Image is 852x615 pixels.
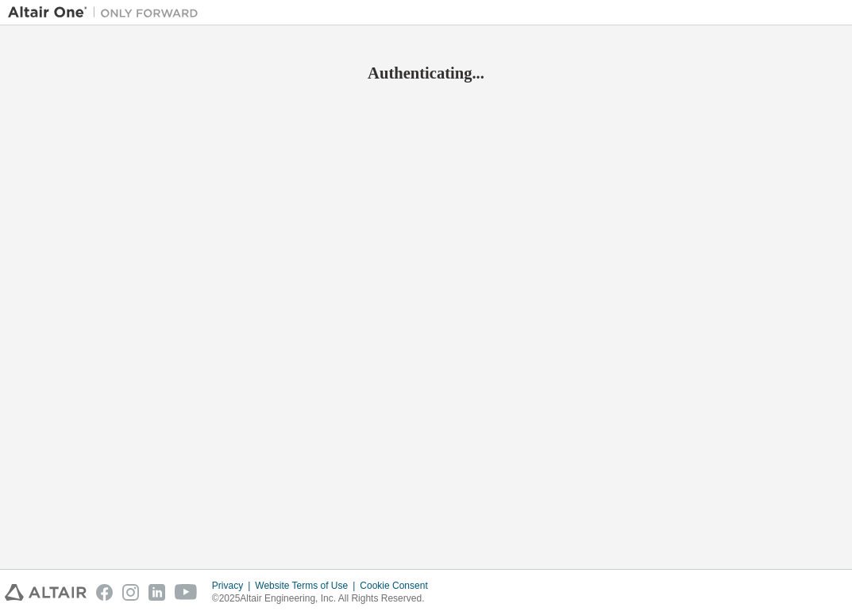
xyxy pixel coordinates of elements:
[8,63,844,83] h2: Authenticating...
[175,584,198,601] img: youtube.svg
[255,579,360,592] div: Website Terms of Use
[96,584,113,601] img: facebook.svg
[5,584,87,601] img: altair_logo.svg
[212,579,255,592] div: Privacy
[8,5,206,21] img: Altair One
[148,584,165,601] img: linkedin.svg
[122,584,139,601] img: instagram.svg
[212,592,438,605] p: © 2025 Altair Engineering, Inc. All Rights Reserved.
[360,579,437,592] div: Cookie Consent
